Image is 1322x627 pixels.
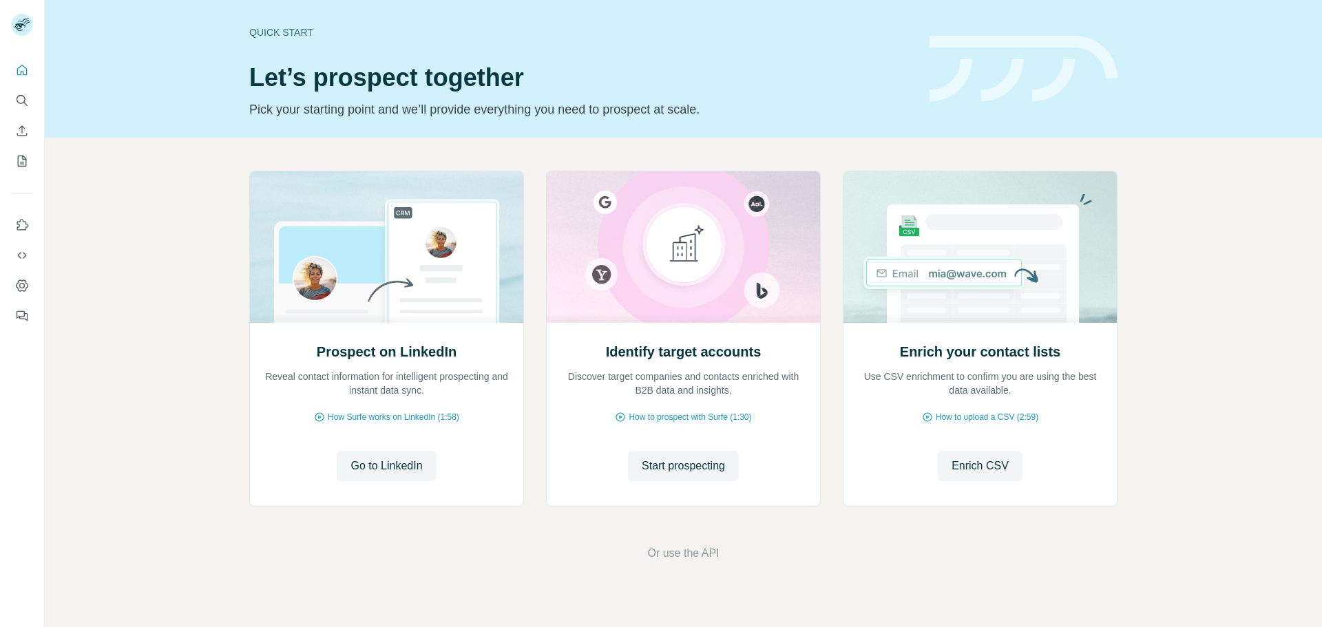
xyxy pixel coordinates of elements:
button: Dashboard [11,273,33,298]
span: How to prospect with Surfe (1:30) [629,411,751,423]
img: banner [930,36,1118,103]
button: My lists [11,149,33,173]
h2: Enrich your contact lists [900,342,1060,361]
button: Search [11,88,33,113]
span: How Surfe works on LinkedIn (1:58) [328,411,459,423]
p: Use CSV enrichment to confirm you are using the best data available. [857,370,1103,397]
img: Identify target accounts [546,171,821,323]
button: Enrich CSV [938,451,1022,481]
h2: Prospect on LinkedIn [317,342,457,361]
button: Feedback [11,304,33,328]
h2: Identify target accounts [606,342,762,361]
img: Prospect on LinkedIn [249,171,524,323]
img: Enrich your contact lists [843,171,1118,323]
button: Quick start [11,58,33,83]
span: Enrich CSV [952,458,1009,474]
span: Start prospecting [642,458,725,474]
button: Use Surfe on LinkedIn [11,213,33,237]
p: Reveal contact information for intelligent prospecting and instant data sync. [264,370,510,397]
div: Quick start [249,25,913,39]
p: Discover target companies and contacts enriched with B2B data and insights. [560,370,806,397]
button: Enrich CSV [11,118,33,143]
button: Use Surfe API [11,243,33,268]
span: How to upload a CSV (2:59) [936,411,1038,423]
button: Start prospecting [628,451,739,481]
span: Go to LinkedIn [350,458,422,474]
button: Or use the API [647,545,719,562]
h1: Let’s prospect together [249,64,913,92]
button: Go to LinkedIn [337,451,436,481]
p: Pick your starting point and we’ll provide everything you need to prospect at scale. [249,100,913,119]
